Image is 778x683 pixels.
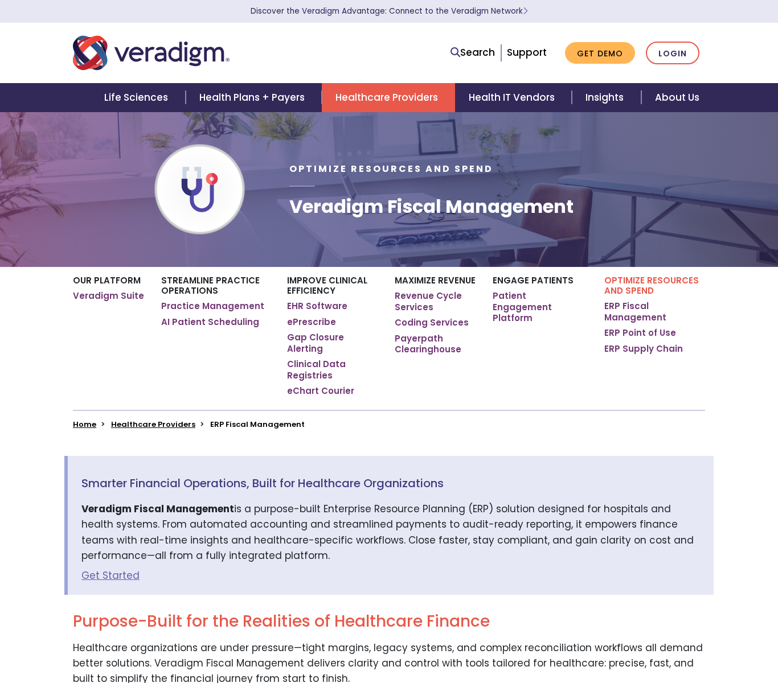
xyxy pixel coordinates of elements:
a: ePrescribe [287,316,336,328]
a: ERP Point of Use [604,327,676,339]
a: Healthcare Providers [322,83,455,112]
strong: Veradigm Fiscal Management [81,502,234,516]
span: Smarter Financial Operations, Built for Healthcare Organizations [81,474,700,492]
a: Search [451,45,495,60]
span: is a purpose-built Enterprise Resource Planning (ERP) solution designed for hospitals and health ... [81,502,694,562]
h1: Veradigm Fiscal Management [289,196,574,217]
a: Login [646,42,699,65]
a: Home [73,419,96,430]
a: Get Started [81,568,700,583]
a: ERP Fiscal Management [604,301,705,323]
a: ERP Supply Chain [604,343,683,355]
h2: Purpose-Built for the Realities of Healthcare Finance [73,612,705,631]
a: Coding Services [395,317,469,328]
a: Gap Closure Alerting [287,332,378,354]
a: Payerpath Clearinghouse [395,333,476,355]
a: Life Sciences [91,83,185,112]
span: Optimize Resources and Spend [289,162,493,175]
a: Discover the Veradigm Advantage: Connect to the Veradigm NetworkLearn More [251,6,528,17]
a: eChart Courier [287,385,354,397]
a: Get Demo [565,42,635,64]
img: Veradigm logo [73,34,230,72]
span: Learn More [523,6,528,17]
a: Practice Management [161,301,264,312]
a: AI Patient Scheduling [161,316,259,328]
a: About Us [641,83,713,112]
a: Insights [572,83,641,112]
a: Patient Engagement Platform [493,290,587,324]
a: Clinical Data Registries [287,359,378,381]
a: Revenue Cycle Services [395,290,476,312]
a: Veradigm Suite [73,290,144,302]
a: EHR Software [287,301,347,312]
a: Health IT Vendors [455,83,572,112]
a: Healthcare Providers [111,419,195,430]
a: Support [507,46,547,59]
a: Health Plans + Payers [186,83,322,112]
